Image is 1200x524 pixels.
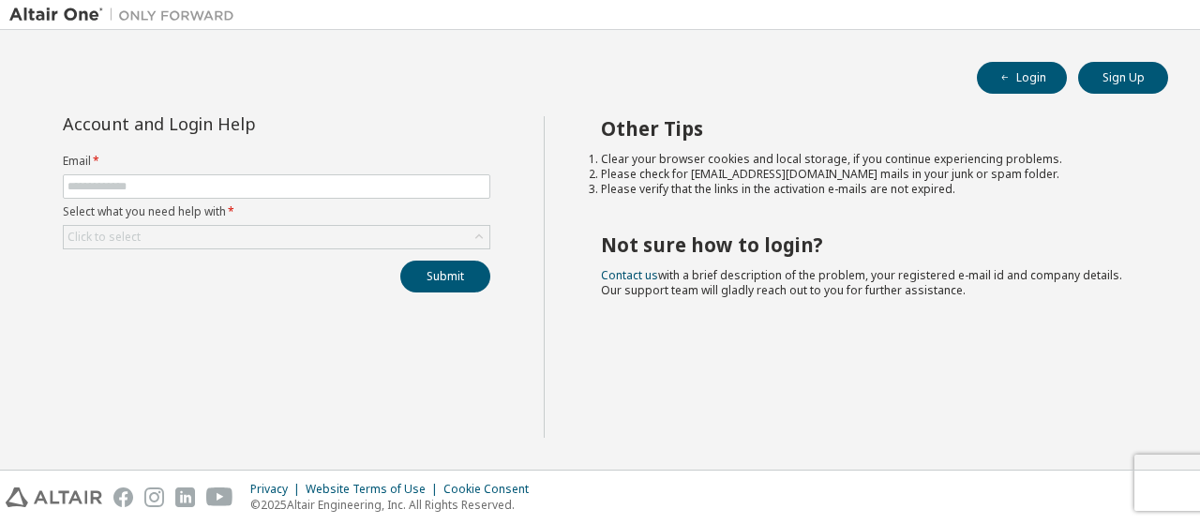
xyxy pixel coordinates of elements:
h2: Other Tips [601,116,1135,141]
button: Login [977,62,1067,94]
button: Sign Up [1078,62,1168,94]
div: Click to select [64,226,489,248]
img: altair_logo.svg [6,487,102,507]
p: © 2025 Altair Engineering, Inc. All Rights Reserved. [250,497,540,513]
img: Altair One [9,6,244,24]
div: Click to select [67,230,141,245]
div: Account and Login Help [63,116,405,131]
li: Clear your browser cookies and local storage, if you continue experiencing problems. [601,152,1135,167]
h2: Not sure how to login? [601,232,1135,257]
div: Website Terms of Use [306,482,443,497]
label: Email [63,154,490,169]
a: Contact us [601,267,658,283]
li: Please check for [EMAIL_ADDRESS][DOMAIN_NAME] mails in your junk or spam folder. [601,167,1135,182]
li: Please verify that the links in the activation e-mails are not expired. [601,182,1135,197]
img: linkedin.svg [175,487,195,507]
img: youtube.svg [206,487,233,507]
img: facebook.svg [113,487,133,507]
button: Submit [400,261,490,292]
span: with a brief description of the problem, your registered e-mail id and company details. Our suppo... [601,267,1122,298]
div: Cookie Consent [443,482,540,497]
img: instagram.svg [144,487,164,507]
label: Select what you need help with [63,204,490,219]
div: Privacy [250,482,306,497]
